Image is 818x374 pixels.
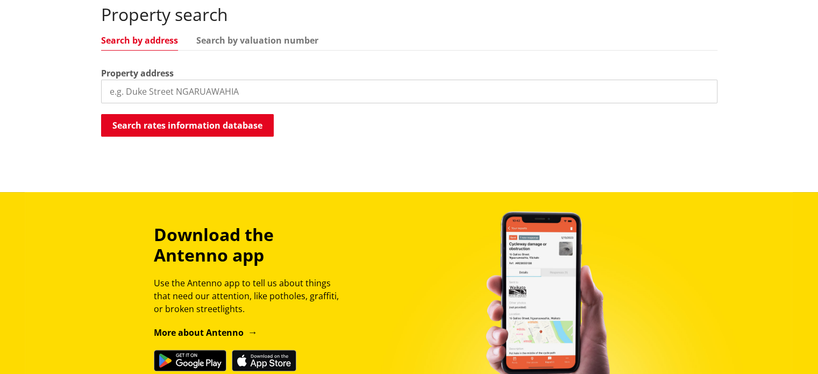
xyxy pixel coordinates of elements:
p: Use the Antenno app to tell us about things that need our attention, like potholes, graffiti, or ... [154,277,348,315]
a: Search by valuation number [196,36,318,45]
a: More about Antenno [154,327,258,338]
iframe: Messenger Launcher [769,329,807,368]
img: Download on the App Store [232,350,296,371]
a: Search by address [101,36,178,45]
label: Property address [101,67,174,80]
button: Search rates information database [101,114,274,137]
img: Get it on Google Play [154,350,226,371]
h2: Property search [101,4,717,25]
h3: Download the Antenno app [154,224,348,266]
input: e.g. Duke Street NGARUAWAHIA [101,80,717,103]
